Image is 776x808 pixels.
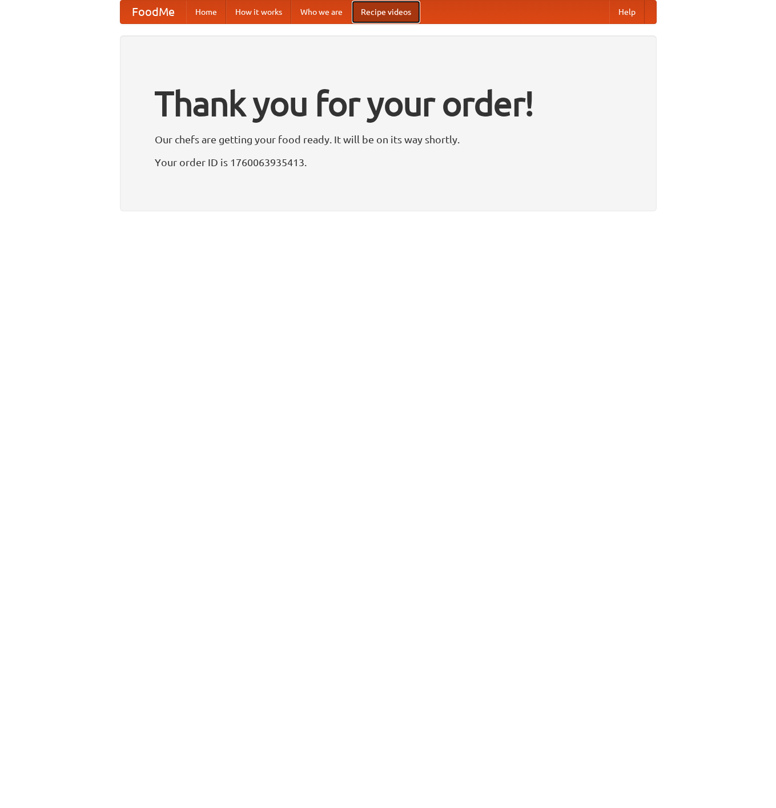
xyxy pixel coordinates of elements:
[609,1,645,23] a: Help
[291,1,352,23] a: Who we are
[226,1,291,23] a: How it works
[352,1,420,23] a: Recipe videos
[120,1,186,23] a: FoodMe
[155,154,622,171] p: Your order ID is 1760063935413.
[186,1,226,23] a: Home
[155,76,622,131] h1: Thank you for your order!
[155,131,622,148] p: Our chefs are getting your food ready. It will be on its way shortly.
